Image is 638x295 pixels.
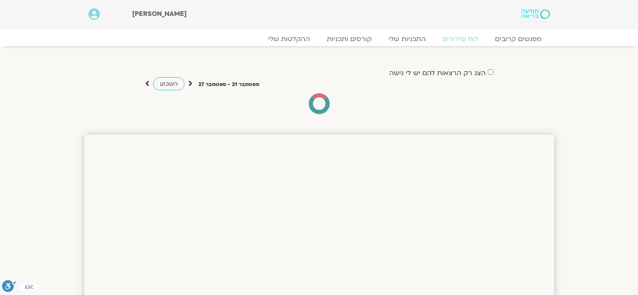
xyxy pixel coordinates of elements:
[434,35,487,43] a: לוח שידורים
[487,35,550,43] a: מפגשים קרובים
[318,35,380,43] a: קורסים ותכניות
[160,80,178,88] span: השבוע
[132,9,187,18] span: [PERSON_NAME]
[153,77,185,90] a: השבוע
[260,35,318,43] a: ההקלטות שלי
[89,35,550,43] nav: Menu
[198,80,259,89] p: ספטמבר 21 - ספטמבר 27
[389,69,486,77] label: הצג רק הרצאות להם יש לי גישה
[380,35,434,43] a: התכניות שלי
